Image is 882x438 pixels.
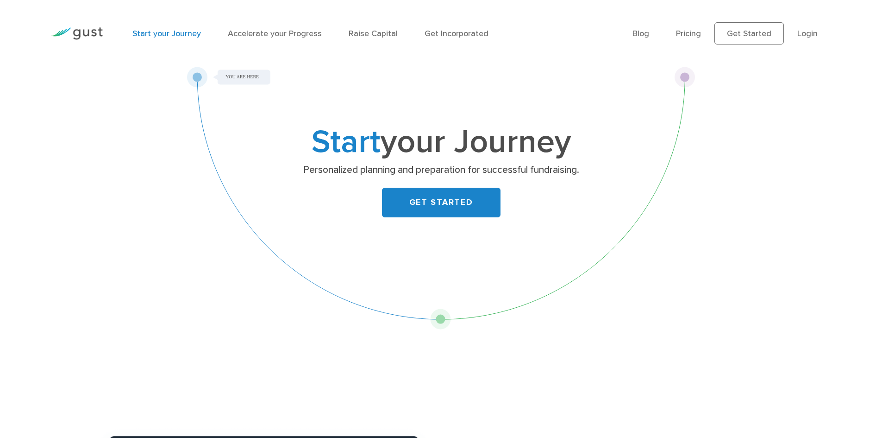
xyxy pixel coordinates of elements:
span: Start [312,122,381,161]
img: Gust Logo [51,27,103,40]
a: Login [797,29,818,38]
a: Raise Capital [349,29,398,38]
a: Accelerate your Progress [228,29,322,38]
a: Get Incorporated [425,29,488,38]
p: Personalized planning and preparation for successful fundraising. [262,164,620,177]
a: GET STARTED [382,188,500,217]
a: Blog [632,29,649,38]
a: Get Started [714,22,784,44]
a: Start your Journey [132,29,201,38]
a: Pricing [676,29,701,38]
h1: your Journey [258,127,624,157]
